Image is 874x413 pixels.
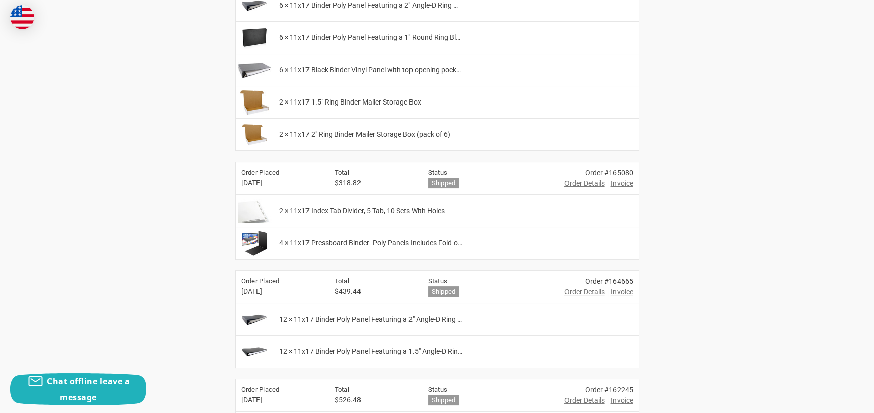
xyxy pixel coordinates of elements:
[279,97,421,108] span: 2 × 11x17 1.5" Ring Binder Mailer Storage Box
[279,32,460,43] span: 6 × 11x17 Binder Poly Panel Featuring a 1" Round Ring Bl…
[279,238,462,248] span: 4 × 11x17 Pressboard Binder -Poly Panels Includes Fold-o…
[564,168,633,178] div: Order #165080
[564,276,633,287] div: Order #164665
[47,376,130,403] span: Chat offline leave a message
[564,395,605,406] a: Order Details
[334,178,412,188] span: $318.82
[238,122,271,147] img: 11x17 2" Ring Binder Mailer Storage Box (pack of 6)
[428,385,548,395] h6: Status
[238,198,271,224] img: 11x17 Index Tab Divider, 5 Tab, 10 Sets With Holes
[334,395,412,405] span: $526.48
[238,231,271,256] img: Premium 11x17 Pressboard Binder with High-Density Polyethylene - 3" Capacity, Crush Finish Exteri...
[241,178,318,188] span: [DATE]
[10,373,146,405] button: Chat offline leave a message
[279,314,461,325] span: 12 × 11x17 Binder Poly Panel Featuring a 2" Angle-D Ring …
[238,25,271,50] img: 11x17 Binder Poly Panel Featuring a 1" Round Ring Black
[428,276,548,286] h6: Status
[428,168,548,178] h6: Status
[611,395,633,406] span: Invoice
[10,5,34,29] img: duty and tax information for United States
[428,395,459,405] h6: Shipped
[334,168,412,178] h6: Total
[611,178,633,189] span: Invoice
[334,385,412,395] h6: Total
[241,385,318,395] h6: Order Placed
[241,276,318,286] h6: Order Placed
[564,385,633,395] div: Order #162245
[241,395,318,405] span: [DATE]
[564,287,605,297] a: Order Details
[611,287,633,297] span: Invoice
[279,205,444,216] span: 2 × 11x17 Index Tab Divider, 5 Tab, 10 Sets With Holes
[334,276,412,286] h6: Total
[279,346,462,357] span: 12 × 11x17 Binder Poly Panel Featuring a 1.5" Angle-D Rin…
[334,286,412,297] span: $439.44
[279,65,460,75] span: 6 × 11x17 Black Binder Vinyl Panel with top opening pock…
[564,178,605,189] a: Order Details
[428,286,459,297] h6: Shipped
[241,286,318,297] span: [DATE]
[428,178,459,188] h6: Shipped
[279,129,450,140] span: 2 × 11x17 2" Ring Binder Mailer Storage Box (pack of 6)
[238,58,271,83] img: 11x17 Black Binder Vinyl Panel with top opening pockets Featuring a 3" Angle-D Ring
[238,307,271,332] img: 11x17 Binder Poly Panel Featuring a 2" Angle-D Ring Black
[238,339,271,365] img: 11x17 Binder Poly Panel Featuring a 1.5" Angle-D Ring Black
[241,168,318,178] h6: Order Placed
[238,90,271,115] img: 11x17 1.5" Ring Binder Mailer Storage Box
